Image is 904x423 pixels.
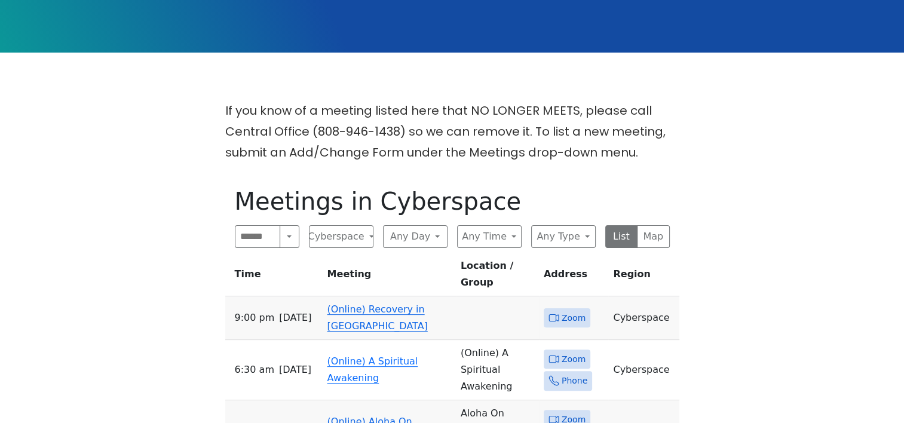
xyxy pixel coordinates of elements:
th: Meeting [323,258,456,296]
button: Map [637,225,670,248]
button: Any Day [383,225,448,248]
td: (Online) A Spiritual Awakening [456,340,539,400]
th: Time [225,258,323,296]
span: 6:30 AM [235,361,274,378]
button: Any Type [531,225,596,248]
a: (Online) Recovery in [GEOGRAPHIC_DATA] [327,304,428,332]
span: [DATE] [279,309,311,326]
a: (Online) A Spiritual Awakening [327,355,418,384]
td: Cyberspace [608,340,679,400]
span: Phone [562,373,587,388]
span: 9:00 PM [235,309,275,326]
span: [DATE] [279,361,311,378]
input: Search [235,225,281,248]
button: List [605,225,638,248]
button: Any Time [457,225,522,248]
span: Zoom [562,311,586,326]
span: Zoom [562,352,586,367]
button: Cyberspace [309,225,373,248]
th: Region [608,258,679,296]
td: Cyberspace [608,296,679,340]
h1: Meetings in Cyberspace [235,187,670,216]
button: Search [280,225,299,248]
p: If you know of a meeting listed here that NO LONGER MEETS, please call Central Office (808-946-14... [225,100,679,163]
th: Location / Group [456,258,539,296]
th: Address [539,258,609,296]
